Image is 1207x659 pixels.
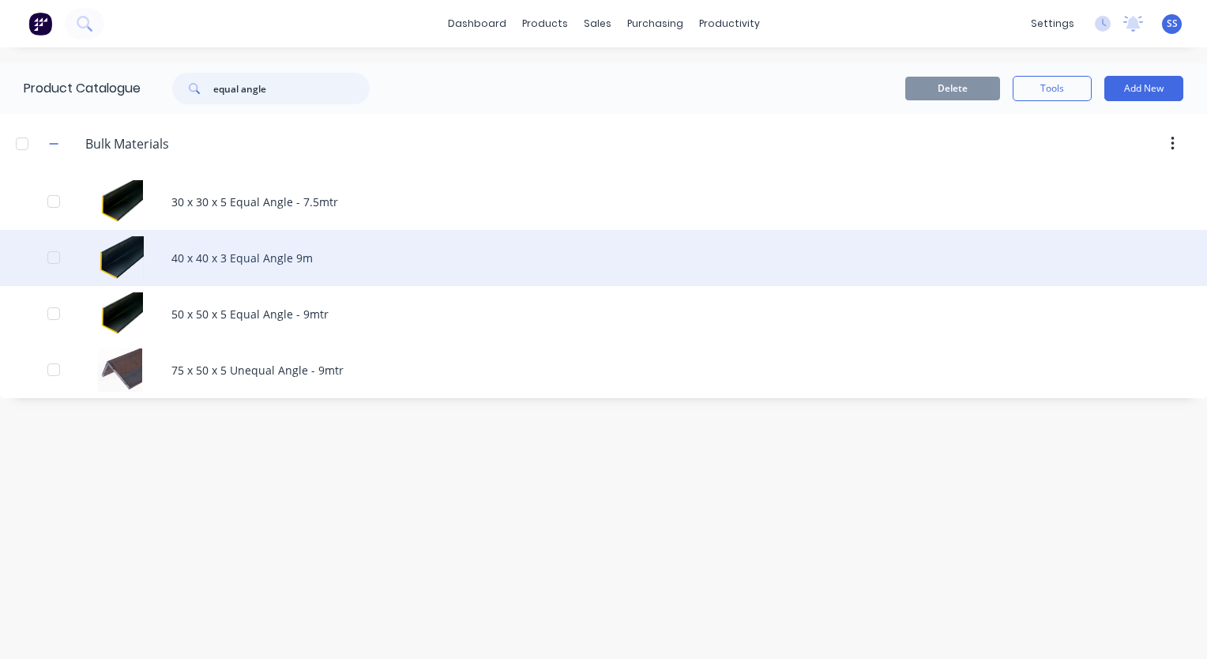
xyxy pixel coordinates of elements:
[85,134,273,153] input: Enter category name
[576,12,619,36] div: sales
[619,12,691,36] div: purchasing
[691,12,768,36] div: productivity
[28,12,52,36] img: Factory
[1104,76,1183,101] button: Add New
[213,73,370,104] input: Search...
[1013,76,1092,101] button: Tools
[1167,17,1178,31] span: SS
[514,12,576,36] div: products
[1023,12,1082,36] div: settings
[905,77,1000,100] button: Delete
[440,12,514,36] a: dashboard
